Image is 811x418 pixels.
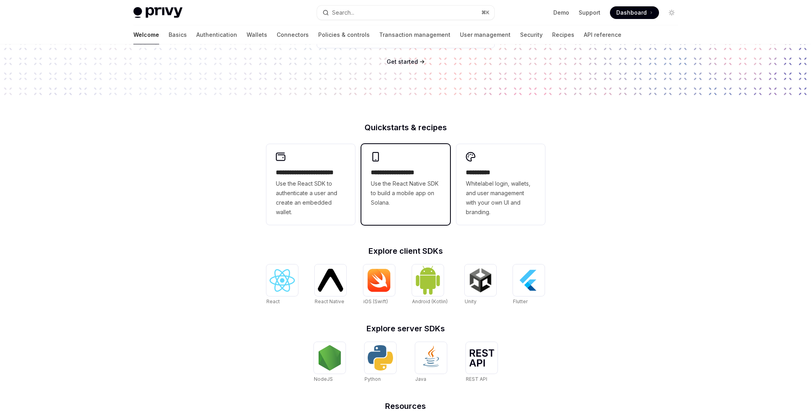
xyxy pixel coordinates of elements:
a: Authentication [196,25,237,44]
img: Android (Kotlin) [415,265,441,295]
span: Flutter [513,298,528,304]
a: Basics [169,25,187,44]
a: UnityUnity [465,264,496,306]
a: REST APIREST API [466,342,498,383]
span: Java [415,376,426,382]
img: Java [418,345,444,370]
a: NodeJSNodeJS [314,342,346,383]
span: React Native [315,298,344,304]
a: Wallets [247,25,267,44]
a: FlutterFlutter [513,264,545,306]
a: PythonPython [365,342,396,383]
span: NodeJS [314,376,333,382]
div: Search... [332,8,354,17]
span: Use the React SDK to authenticate a user and create an embedded wallet. [276,179,346,217]
span: Dashboard [616,9,647,17]
a: React NativeReact Native [315,264,346,306]
a: Security [520,25,543,44]
a: User management [460,25,511,44]
img: light logo [133,7,182,18]
img: React Native [318,269,343,291]
img: Flutter [516,268,541,293]
span: React [266,298,280,304]
a: Policies & controls [318,25,370,44]
a: Welcome [133,25,159,44]
a: API reference [584,25,621,44]
a: Dashboard [610,6,659,19]
span: REST API [466,376,487,382]
img: NodeJS [317,345,342,370]
img: Python [368,345,393,370]
span: Get started [387,58,418,65]
a: Connectors [277,25,309,44]
a: Get started [387,58,418,66]
a: iOS (Swift)iOS (Swift) [363,264,395,306]
a: JavaJava [415,342,447,383]
img: React [270,269,295,292]
img: Unity [468,268,493,293]
h2: Resources [266,402,545,410]
h2: Explore server SDKs [266,325,545,332]
button: Toggle dark mode [665,6,678,19]
a: Recipes [552,25,574,44]
span: Android (Kotlin) [412,298,448,304]
a: **** **** **** ***Use the React Native SDK to build a mobile app on Solana. [361,144,450,225]
a: Android (Kotlin)Android (Kotlin) [412,264,448,306]
span: ⌘ K [481,9,490,16]
img: iOS (Swift) [367,268,392,292]
h2: Explore client SDKs [266,247,545,255]
a: Demo [553,9,569,17]
span: Whitelabel login, wallets, and user management with your own UI and branding. [466,179,536,217]
span: Use the React Native SDK to build a mobile app on Solana. [371,179,441,207]
a: ReactReact [266,264,298,306]
button: Search...⌘K [317,6,494,20]
span: iOS (Swift) [363,298,388,304]
span: Python [365,376,381,382]
a: **** *****Whitelabel login, wallets, and user management with your own UI and branding. [456,144,545,225]
h2: Quickstarts & recipes [266,123,545,131]
span: Unity [465,298,477,304]
a: Support [579,9,600,17]
img: REST API [469,349,494,367]
a: Transaction management [379,25,450,44]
